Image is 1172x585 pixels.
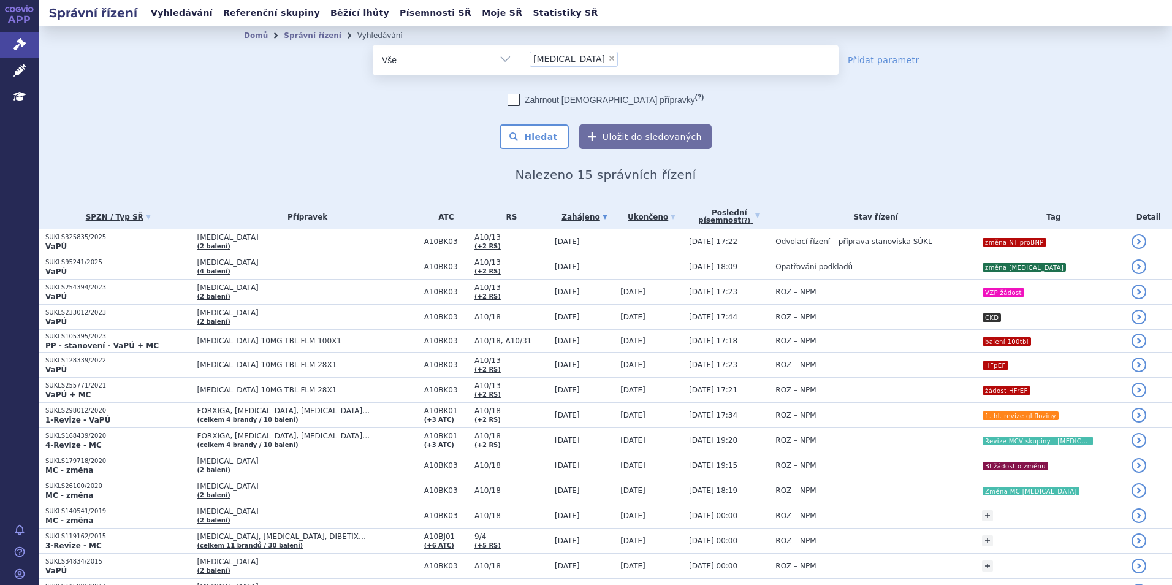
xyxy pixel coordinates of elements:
[197,517,230,524] a: (2 balení)
[689,436,737,445] span: [DATE] 19:20
[620,262,623,271] span: -
[775,511,816,520] span: ROZ – NPM
[474,268,501,275] a: (+2 RS)
[418,204,468,229] th: ATC
[45,308,191,317] p: SUKLS233012/2023
[775,436,816,445] span: ROZ – NPM
[45,267,67,276] strong: VaPÚ
[689,337,737,345] span: [DATE] 17:18
[620,237,623,246] span: -
[197,507,418,516] span: [MEDICAL_DATA]
[396,5,475,21] a: Písemnosti SŘ
[533,55,605,63] span: [MEDICAL_DATA]
[45,381,191,390] p: SUKLS255771/2021
[983,263,1066,272] i: změna [MEDICAL_DATA]
[327,5,393,21] a: Běžící lhůty
[424,313,468,321] span: A10BK03
[45,516,93,525] strong: MC - změna
[474,293,501,300] a: (+2 RS)
[976,204,1125,229] th: Tag
[45,356,191,365] p: SUKLS128339/2022
[197,318,230,325] a: (2 balení)
[357,26,419,45] li: Vyhledávání
[620,386,645,394] span: [DATE]
[424,511,468,520] span: A10BK03
[620,208,683,226] a: Ukončeno
[424,361,468,369] span: A10BK03
[45,208,191,226] a: SPZN / Typ SŘ
[689,313,737,321] span: [DATE] 17:44
[689,262,737,271] span: [DATE] 18:09
[45,416,110,424] strong: 1-Revize - VaPÚ
[424,562,468,570] span: A10BK03
[689,361,737,369] span: [DATE] 17:23
[689,288,737,296] span: [DATE] 17:23
[620,461,645,470] span: [DATE]
[555,461,580,470] span: [DATE]
[474,356,549,365] span: A10/13
[555,337,580,345] span: [DATE]
[775,313,816,321] span: ROZ – NPM
[197,432,418,440] span: FORXIGA, [MEDICAL_DATA], [MEDICAL_DATA]…
[474,486,549,495] span: A10/18
[620,361,645,369] span: [DATE]
[769,204,976,229] th: Stav řízení
[555,436,580,445] span: [DATE]
[191,204,418,229] th: Přípravek
[424,542,454,549] a: (+6 ATC)
[983,411,1059,420] i: 1. hl. revize glifloziny
[689,204,769,229] a: Poslednípísemnost(?)
[775,386,816,394] span: ROZ – NPM
[620,511,645,520] span: [DATE]
[197,557,418,566] span: [MEDICAL_DATA]
[555,313,580,321] span: [DATE]
[474,461,549,470] span: A10/18
[983,462,1048,470] i: BI žádost o změnu
[689,411,737,419] span: [DATE] 17:34
[515,167,696,182] span: Nalezeno 15 správních řízení
[45,541,102,550] strong: 3-Revize - MC
[474,407,549,415] span: A10/18
[1132,234,1146,249] a: detail
[620,337,645,345] span: [DATE]
[474,337,549,345] span: A10/18, A10/31
[620,486,645,495] span: [DATE]
[689,537,737,545] span: [DATE] 00:00
[197,442,299,448] a: (celkem 4 brandy / 10 balení)
[555,411,580,419] span: [DATE]
[775,361,816,369] span: ROZ – NPM
[620,288,645,296] span: [DATE]
[197,268,230,275] a: (4 balení)
[424,461,468,470] span: A10BK03
[555,262,580,271] span: [DATE]
[579,124,712,149] button: Uložit do sledovaných
[775,288,816,296] span: ROZ – NPM
[424,262,468,271] span: A10BK03
[775,237,932,246] span: Odvolací řízení – příprava stanoviska SÚKL
[197,386,418,394] span: [MEDICAL_DATA] 10MG TBL FLM 28X1
[983,238,1046,247] i: změna NT-proBNP
[474,562,549,570] span: A10/18
[620,537,645,545] span: [DATE]
[555,361,580,369] span: [DATE]
[983,361,1008,370] i: HFpEF
[197,492,230,499] a: (2 balení)
[775,537,816,545] span: ROZ – NPM
[1132,533,1146,548] a: detail
[689,237,737,246] span: [DATE] 17:22
[474,432,549,440] span: A10/18
[474,366,501,373] a: (+2 RS)
[197,467,230,473] a: (2 balení)
[982,535,993,546] a: +
[424,486,468,495] span: A10BK03
[620,411,645,419] span: [DATE]
[45,482,191,491] p: SUKLS26100/2020
[197,337,418,345] span: [MEDICAL_DATA] 10MG TBL FLM 100X1
[424,288,468,296] span: A10BK03
[1132,458,1146,473] a: detail
[424,432,468,440] span: A10BK01
[474,258,549,267] span: A10/13
[775,262,853,271] span: Opatřování podkladů
[45,258,191,267] p: SUKLS95241/2025
[1132,285,1146,299] a: detail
